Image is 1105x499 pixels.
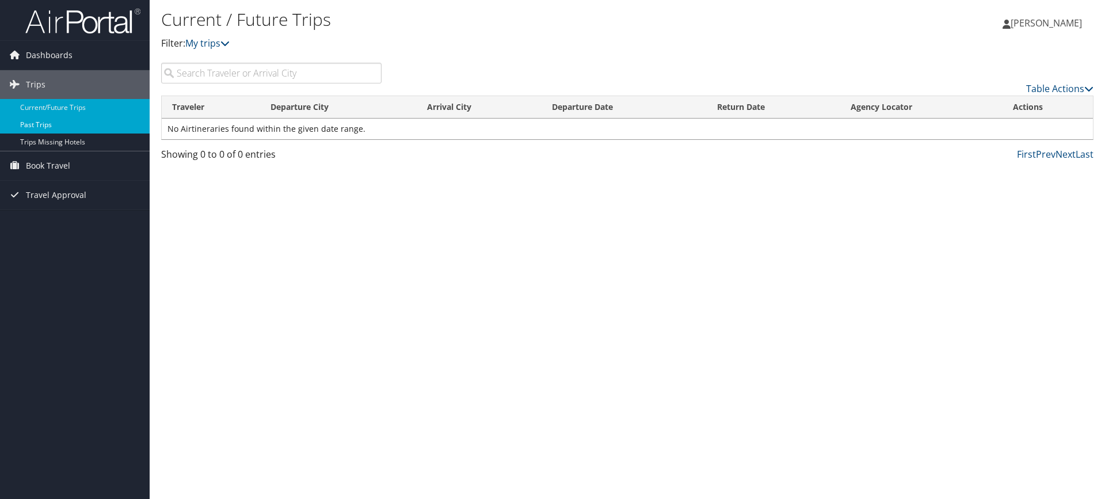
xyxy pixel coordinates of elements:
[1036,148,1056,161] a: Prev
[1026,82,1093,95] a: Table Actions
[1003,96,1093,119] th: Actions
[162,119,1093,139] td: No Airtineraries found within the given date range.
[1017,148,1036,161] a: First
[26,41,73,70] span: Dashboards
[161,7,783,32] h1: Current / Future Trips
[161,63,382,83] input: Search Traveler or Arrival City
[1076,148,1093,161] a: Last
[707,96,840,119] th: Return Date: activate to sort column ascending
[161,147,382,167] div: Showing 0 to 0 of 0 entries
[162,96,260,119] th: Traveler: activate to sort column ascending
[26,70,45,99] span: Trips
[1003,6,1093,40] a: [PERSON_NAME]
[1056,148,1076,161] a: Next
[25,7,140,35] img: airportal-logo.png
[26,181,86,209] span: Travel Approval
[1011,17,1082,29] span: [PERSON_NAME]
[260,96,417,119] th: Departure City: activate to sort column ascending
[840,96,1003,119] th: Agency Locator: activate to sort column ascending
[417,96,542,119] th: Arrival City: activate to sort column ascending
[542,96,707,119] th: Departure Date: activate to sort column descending
[26,151,70,180] span: Book Travel
[185,37,230,49] a: My trips
[161,36,783,51] p: Filter:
